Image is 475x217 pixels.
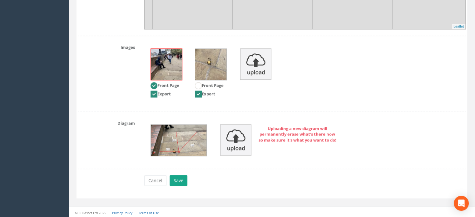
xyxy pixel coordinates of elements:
img: 16793f24-722f-431b-824c-b49ca8c1d677_3c963d7b-6c03-3a87-5088-1daeb02d7b51_thumb.jpg [195,49,226,80]
button: Cancel [144,175,166,186]
label: Diagram [73,118,140,126]
label: Front Page [195,82,224,89]
label: Front Page [151,82,179,89]
label: Export [195,91,215,97]
a: Privacy Policy [112,211,132,215]
small: © Kullasoft Ltd 2025 [75,211,106,215]
img: upload_icon.png [240,48,271,80]
a: Terms of Use [138,211,159,215]
button: Save [170,175,187,186]
strong: Uploading a new diagram will permanently erase what's there now so make sure it's what you want t... [259,126,336,143]
label: Export [151,91,171,97]
div: Open Intercom Messenger [454,196,469,211]
img: upload_icon.png [220,124,251,155]
img: 16793f24-722f-431b-824c-b49ca8c1d677_08151baf-0455-14b1-0b53-cea11e08d091_thumb.jpg [151,49,182,80]
label: Images [73,42,140,50]
img: 16793f24-722f-431b-824c-b49ca8c1d677_4a9d48a6-582c-e82c-d030-2c66f650f9bf_renderedBackgroundImage... [151,125,206,156]
a: Leaflet [453,24,464,28]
